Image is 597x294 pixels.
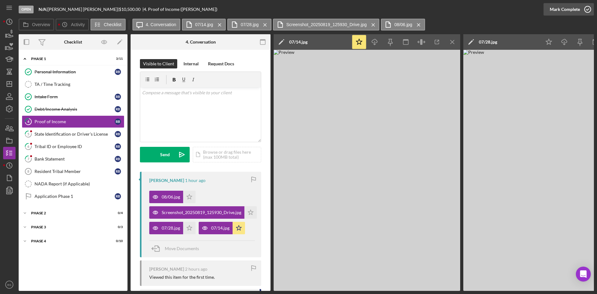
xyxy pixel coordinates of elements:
tspan: 7 [27,157,30,161]
button: 07/14.jpg [182,19,226,30]
div: Phase 2 [31,211,107,215]
div: Phase 4 [31,239,107,243]
div: Resident Tribal Member [35,169,115,174]
button: BS [3,278,16,291]
div: 0 / 10 [112,239,123,243]
div: TA / Time Tracking [35,82,124,87]
div: [PERSON_NAME] [PERSON_NAME] | [48,7,119,12]
div: Intake Form [35,94,115,99]
a: 6Tribal ID or Employee IDRB [22,140,124,153]
a: Debt/Income AnalysisRB [22,103,124,115]
tspan: 6 [27,144,30,148]
div: 0 / 4 [112,211,123,215]
div: Personal Information [35,69,115,74]
div: 08/06.jpg [162,194,180,199]
div: Tribal ID or Employee ID [35,144,115,149]
div: R B [115,156,121,162]
label: Overview [32,22,50,27]
span: Move Documents [165,246,199,251]
div: R B [115,193,121,199]
text: BS [7,283,12,287]
button: Mark Complete [544,3,594,16]
div: R B [115,131,121,137]
div: Screenshot_20250819_125930_Drive.jpg [162,210,241,215]
button: Send [140,147,190,162]
div: Checklist [64,40,82,44]
div: $10,500.00 [119,7,142,12]
div: R B [115,119,121,125]
div: | [39,7,48,12]
a: Intake FormRB [22,91,124,103]
div: 07/28.jpg [162,226,180,231]
button: 08/06.jpg [381,19,425,30]
div: R B [115,168,121,175]
a: Application Phase 1RB [22,190,124,203]
div: Visible to Client [143,59,174,68]
button: Checklist [90,19,126,30]
a: TA / Time Tracking [22,78,124,91]
tspan: 8 [27,170,29,173]
div: R B [115,143,121,150]
a: 7Bank StatementRB [22,153,124,165]
tspan: 5 [27,132,29,136]
a: 5State Identification or Driver's LicenseRB [22,128,124,140]
label: Checklist [104,22,122,27]
div: 3 / 11 [112,57,123,61]
a: 4Proof of IncomeRB [22,115,124,128]
button: 08/06.jpg [149,191,196,203]
button: 07/14.jpg [199,222,245,234]
button: Screenshot_20250819_125930_Drive.jpg [149,206,257,219]
a: Personal InformationRB [22,66,124,78]
button: Visible to Client [140,59,177,68]
button: Overview [19,19,54,30]
div: NADA Report (if Applicable) [35,181,124,186]
div: 07/28.jpg [479,40,497,44]
time: 2025-08-19 16:50 [185,267,207,272]
button: 07/28.jpg [227,19,271,30]
div: Mark Complete [550,3,580,16]
div: R B [115,69,121,75]
a: 8Resident Tribal MemberRB [22,165,124,178]
div: Phase 3 [31,225,107,229]
button: Request Docs [205,59,237,68]
img: Preview [274,50,460,291]
button: Move Documents [149,241,205,256]
button: Activity [56,19,89,30]
div: Phase 1 [31,57,107,61]
div: State Identification or Driver's License [35,132,115,137]
div: 07/14.jpg [211,226,229,231]
button: Internal [180,59,202,68]
div: Send [160,147,170,162]
label: Activity [71,22,85,27]
div: Open Intercom Messenger [576,267,591,282]
div: Debt/Income Analysis [35,107,115,112]
a: NADA Report (if Applicable) [22,178,124,190]
div: 0 / 3 [112,225,123,229]
div: R B [115,94,121,100]
b: N/A [39,7,46,12]
div: Application Phase 1 [35,194,115,199]
div: 4. Conversation [186,40,216,44]
label: 07/28.jpg [241,22,259,27]
div: Bank Statement [35,156,115,161]
label: 08/06.jpg [394,22,412,27]
div: Request Docs [208,59,234,68]
div: 07/14.jpg [289,40,308,44]
button: 4. Conversation [132,19,180,30]
label: 4. Conversation [146,22,176,27]
div: Internal [183,59,199,68]
div: Proof of Income [35,119,115,124]
div: [PERSON_NAME] [149,178,184,183]
div: [PERSON_NAME] [149,267,184,272]
div: Viewed this item for the first time. [149,275,215,280]
label: Screenshot_20250819_125930_Drive.jpg [286,22,367,27]
div: | 4. Proof of Income ([PERSON_NAME]) [142,7,217,12]
div: R B [115,106,121,112]
button: 07/28.jpg [149,222,196,234]
label: 07/14.jpg [195,22,213,27]
button: Screenshot_20250819_125930_Drive.jpg [273,19,379,30]
tspan: 4 [27,119,30,124]
div: Open [19,6,34,13]
time: 2025-08-19 17:06 [185,178,206,183]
